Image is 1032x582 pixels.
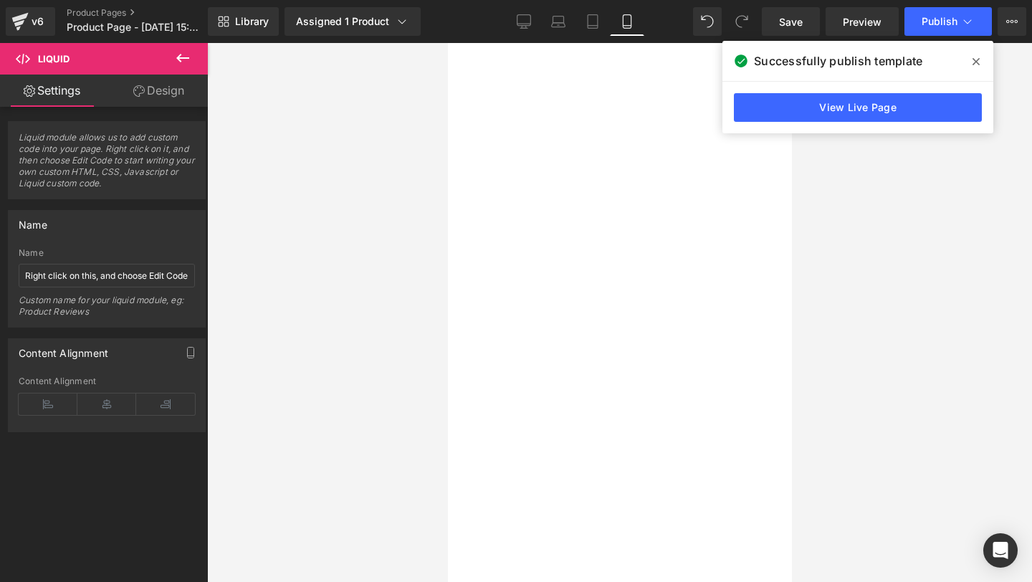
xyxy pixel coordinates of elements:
a: v6 [6,7,55,36]
div: Content Alignment [19,376,195,386]
a: New Library [208,7,279,36]
a: View Live Page [734,93,982,122]
a: Laptop [541,7,575,36]
a: Mobile [610,7,644,36]
span: Successfully publish template [754,52,922,70]
span: Save [779,14,803,29]
a: Preview [826,7,899,36]
a: Tablet [575,7,610,36]
span: Library [235,15,269,28]
span: Preview [843,14,881,29]
button: More [998,7,1026,36]
button: Redo [727,7,756,36]
div: Content Alignment [19,339,108,359]
span: Liquid module allows us to add custom code into your page. Right click on it, and then choose Edi... [19,132,195,199]
div: Name [19,248,195,258]
a: Design [107,75,211,107]
div: v6 [29,12,47,31]
span: Product Page - [DATE] 15:33:13 [67,22,204,33]
a: Product Pages [67,7,231,19]
div: Custom name for your liquid module, eg: Product Reviews [19,295,195,327]
a: Desktop [507,7,541,36]
div: Assigned 1 Product [296,14,409,29]
button: Undo [693,7,722,36]
span: Publish [922,16,957,27]
div: Name [19,211,47,231]
button: Publish [904,7,992,36]
div: Open Intercom Messenger [983,533,1018,568]
span: Liquid [38,53,70,65]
